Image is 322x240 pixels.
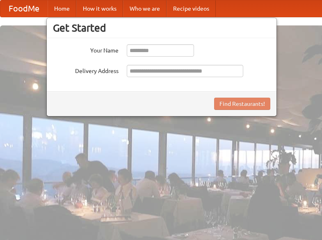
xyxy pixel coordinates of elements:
[214,98,270,110] button: Find Restaurants!
[53,65,119,75] label: Delivery Address
[48,0,76,17] a: Home
[0,0,48,17] a: FoodMe
[123,0,167,17] a: Who we are
[167,0,216,17] a: Recipe videos
[76,0,123,17] a: How it works
[53,44,119,55] label: Your Name
[53,22,270,34] h3: Get Started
